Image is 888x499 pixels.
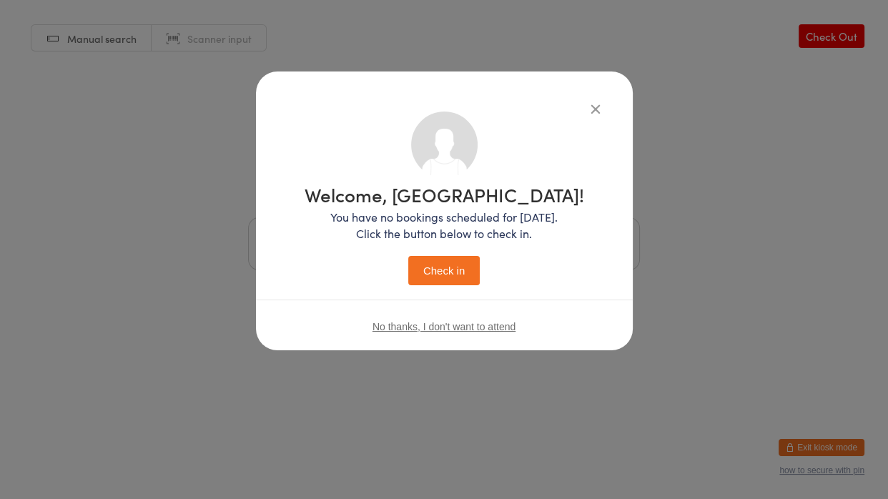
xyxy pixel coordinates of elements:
[373,321,515,332] button: No thanks, I don't want to attend
[305,209,584,242] p: You have no bookings scheduled for [DATE]. Click the button below to check in.
[408,256,480,285] button: Check in
[305,185,584,204] h1: Welcome, [GEOGRAPHIC_DATA]!
[411,112,478,178] img: no_photo.png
